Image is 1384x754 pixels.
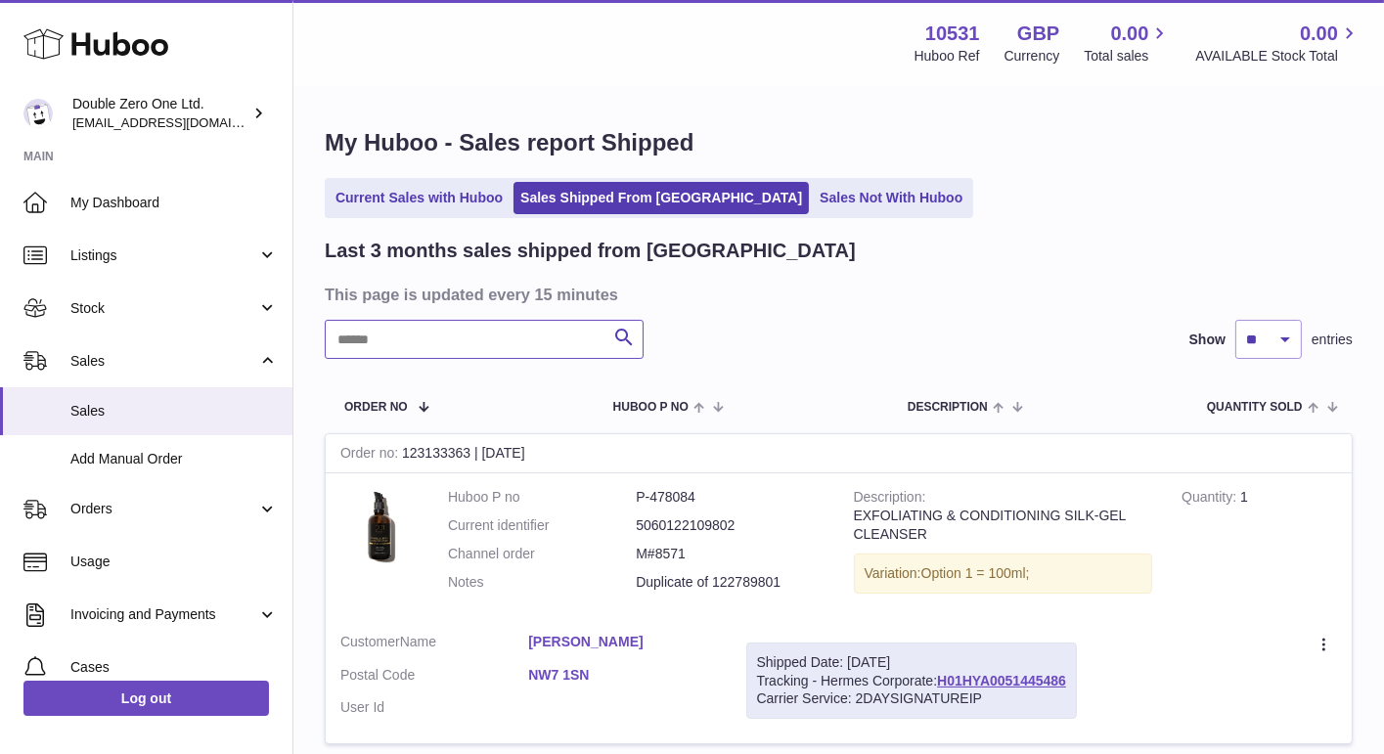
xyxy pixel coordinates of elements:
[448,545,636,563] dt: Channel order
[513,182,809,214] a: Sales Shipped From [GEOGRAPHIC_DATA]
[325,127,1353,158] h1: My Huboo - Sales report Shipped
[757,653,1066,672] div: Shipped Date: [DATE]
[1207,401,1303,414] span: Quantity Sold
[340,666,528,689] dt: Postal Code
[921,565,1030,581] span: Option 1 = 100ml;
[340,698,528,717] dt: User Id
[70,402,278,421] span: Sales
[325,238,856,264] h2: Last 3 months sales shipped from [GEOGRAPHIC_DATA]
[636,516,824,535] dd: 5060122109802
[1195,21,1361,66] a: 0.00 AVAILABLE Stock Total
[70,605,257,624] span: Invoicing and Payments
[340,445,402,466] strong: Order no
[937,673,1066,688] a: H01HYA0051445486
[340,488,419,566] img: 105311660219703.jpg
[448,488,636,507] dt: Huboo P no
[915,47,980,66] div: Huboo Ref
[1195,47,1361,66] span: AVAILABLE Stock Total
[70,246,257,265] span: Listings
[854,489,926,510] strong: Description
[340,633,528,656] dt: Name
[636,545,824,563] dd: M#8571
[1084,21,1171,66] a: 0.00 Total sales
[1111,21,1149,47] span: 0.00
[70,450,278,468] span: Add Manual Order
[1312,331,1353,349] span: entries
[448,516,636,535] dt: Current identifier
[1300,21,1338,47] span: 0.00
[72,95,248,132] div: Double Zero One Ltd.
[636,573,824,592] p: Duplicate of 122789801
[908,401,988,414] span: Description
[613,401,689,414] span: Huboo P no
[854,554,1153,594] div: Variation:
[325,284,1348,305] h3: This page is updated every 15 minutes
[70,194,278,212] span: My Dashboard
[1084,47,1171,66] span: Total sales
[70,658,278,677] span: Cases
[528,666,716,685] a: NW7 1SN
[326,434,1352,473] div: 123133363 | [DATE]
[925,21,980,47] strong: 10531
[70,299,257,318] span: Stock
[1182,489,1240,510] strong: Quantity
[448,573,636,592] dt: Notes
[1167,473,1352,618] td: 1
[636,488,824,507] dd: P-478084
[72,114,288,130] span: [EMAIL_ADDRESS][DOMAIN_NAME]
[813,182,969,214] a: Sales Not With Huboo
[23,681,269,716] a: Log out
[340,634,400,649] span: Customer
[528,633,716,651] a: [PERSON_NAME]
[746,643,1077,720] div: Tracking - Hermes Corporate:
[1189,331,1226,349] label: Show
[757,689,1066,708] div: Carrier Service: 2DAYSIGNATUREIP
[1017,21,1059,47] strong: GBP
[23,99,53,128] img: hello@001skincare.com
[70,352,257,371] span: Sales
[1005,47,1060,66] div: Currency
[70,500,257,518] span: Orders
[70,553,278,571] span: Usage
[344,401,408,414] span: Order No
[854,507,1153,544] div: EXFOLIATING & CONDITIONING SILK-GEL CLEANSER
[329,182,510,214] a: Current Sales with Huboo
